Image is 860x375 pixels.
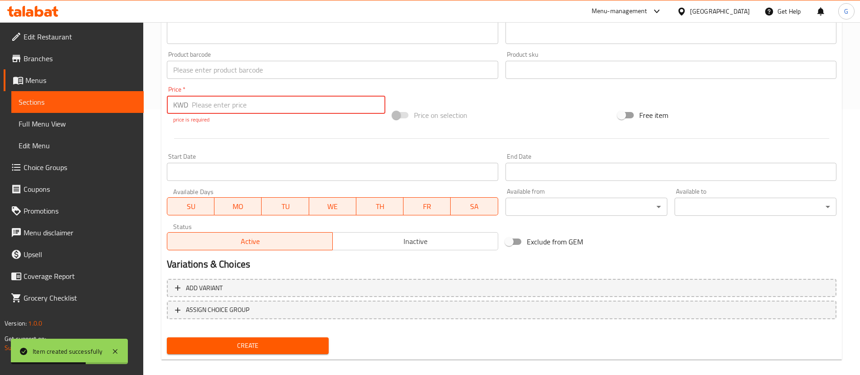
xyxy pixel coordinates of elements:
[4,156,144,178] a: Choice Groups
[24,249,136,260] span: Upsell
[24,162,136,173] span: Choice Groups
[675,198,836,216] div: ​
[192,96,385,114] input: Please enter price
[167,337,329,354] button: Create
[4,26,144,48] a: Edit Restaurant
[265,200,305,213] span: TU
[19,140,136,151] span: Edit Menu
[25,75,136,86] span: Menus
[451,197,498,215] button: SA
[4,222,144,244] a: Menu disclaimer
[167,197,214,215] button: SU
[171,235,329,248] span: Active
[186,282,223,294] span: Add variant
[167,232,333,250] button: Active
[313,200,353,213] span: WE
[4,48,144,69] a: Branches
[214,197,262,215] button: MO
[19,97,136,107] span: Sections
[167,301,836,319] button: ASSIGN CHOICE GROUP
[24,292,136,303] span: Grocery Checklist
[4,244,144,265] a: Upsell
[218,200,258,213] span: MO
[24,31,136,42] span: Edit Restaurant
[4,178,144,200] a: Coupons
[262,197,309,215] button: TU
[5,342,62,354] a: Support.OpsPlatform
[454,200,494,213] span: SA
[173,116,379,124] p: price is required
[592,6,647,17] div: Menu-management
[4,69,144,91] a: Menus
[24,53,136,64] span: Branches
[11,91,144,113] a: Sections
[171,200,211,213] span: SU
[505,198,667,216] div: ​
[336,235,495,248] span: Inactive
[639,110,668,121] span: Free item
[173,99,188,110] p: KWD
[403,197,451,215] button: FR
[24,205,136,216] span: Promotions
[167,258,836,271] h2: Variations & Choices
[844,6,848,16] span: G
[505,61,836,79] input: Please enter product sku
[11,113,144,135] a: Full Menu View
[332,232,498,250] button: Inactive
[4,265,144,287] a: Coverage Report
[414,110,467,121] span: Price on selection
[690,6,750,16] div: [GEOGRAPHIC_DATA]
[174,340,321,351] span: Create
[19,118,136,129] span: Full Menu View
[407,200,447,213] span: FR
[24,184,136,195] span: Coupons
[11,135,144,156] a: Edit Menu
[4,200,144,222] a: Promotions
[167,279,836,297] button: Add variant
[360,200,400,213] span: TH
[24,227,136,238] span: Menu disclaimer
[24,271,136,282] span: Coverage Report
[4,287,144,309] a: Grocery Checklist
[167,61,498,79] input: Please enter product barcode
[527,236,583,247] span: Exclude from GEM
[309,197,356,215] button: WE
[356,197,403,215] button: TH
[5,333,46,345] span: Get support on:
[28,317,42,329] span: 1.0.0
[186,304,249,316] span: ASSIGN CHOICE GROUP
[33,346,102,356] div: Item created successfully
[5,317,27,329] span: Version:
